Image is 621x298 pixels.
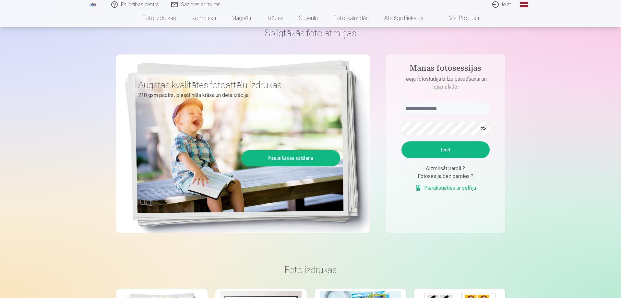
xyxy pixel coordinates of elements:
[135,9,184,27] a: Foto izdrukas
[326,9,376,27] a: Foto kalendāri
[90,3,97,6] img: /fa1
[291,9,326,27] a: Suvenīri
[401,141,490,158] button: Ieiet
[184,9,224,27] a: Komplekti
[116,27,505,39] h1: Spilgtākās foto atmiņas
[121,264,500,276] h3: Foto izdrukas
[376,9,431,27] a: Atslēgu piekariņi
[138,91,335,100] p: 210 gsm papīrs, piesātināta krāsa un detalizācija
[415,184,476,192] a: Pierakstieties ar selfiju
[401,173,490,180] div: Fotosesija bez paroles ?
[431,9,487,27] a: Visi produkti
[259,9,291,27] a: Krūzes
[395,64,496,75] h4: Manas fotosessijas
[224,9,259,27] a: Magnēti
[242,151,339,165] a: Pasūtīšanas sākšana
[401,165,490,173] div: Aizmirsāt paroli ?
[138,79,335,91] h3: Augstas kvalitātes fotoattēlu izdrukas
[395,75,496,91] p: Ieeja fotostudijā bilžu pasūtīšanai un lejupielādei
